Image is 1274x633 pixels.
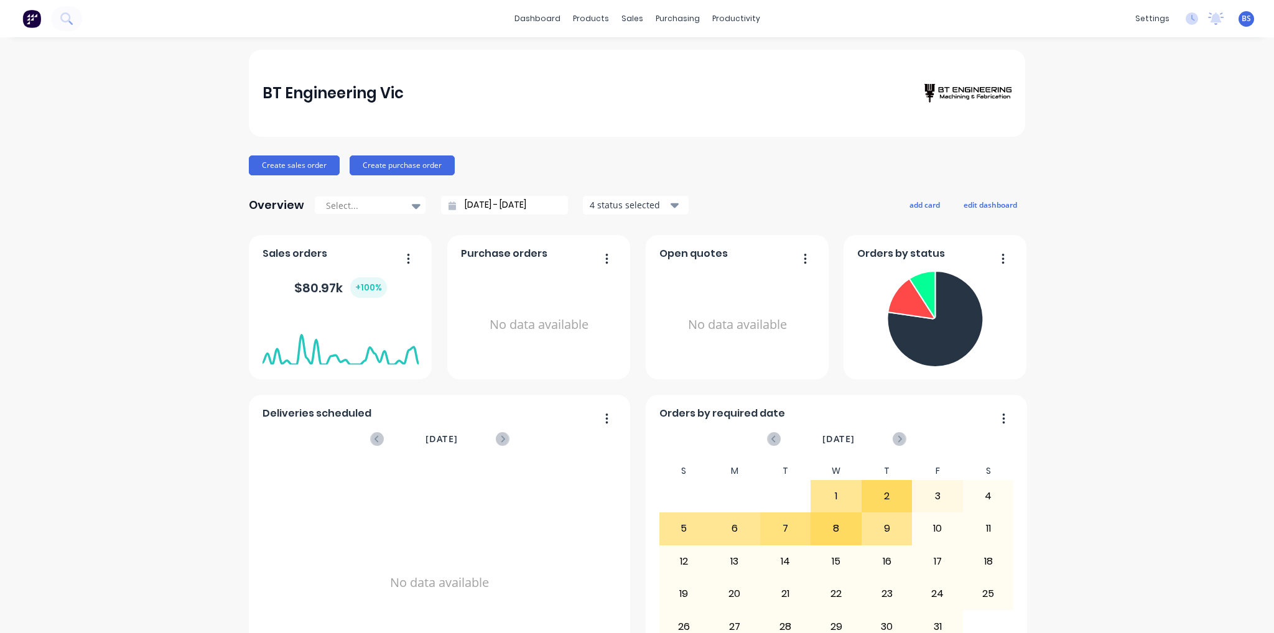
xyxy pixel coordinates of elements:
[590,198,668,211] div: 4 status selected
[649,9,706,28] div: purchasing
[761,578,811,609] div: 21
[924,84,1011,103] img: BT Engineering Vic
[811,546,861,577] div: 15
[862,546,912,577] div: 16
[508,9,567,28] a: dashboard
[822,432,855,446] span: [DATE]
[659,266,816,384] div: No data available
[659,578,709,609] div: 19
[811,578,861,609] div: 22
[1129,9,1176,28] div: settings
[811,481,861,512] div: 1
[461,266,617,384] div: No data available
[963,462,1014,480] div: S
[263,81,404,106] div: BT Engineering Vic
[761,546,811,577] div: 14
[710,546,760,577] div: 13
[901,196,948,213] button: add card
[1242,13,1251,24] span: BS
[862,481,912,512] div: 2
[862,462,913,480] div: T
[461,246,547,261] span: Purchase orders
[22,9,41,28] img: Factory
[350,155,455,175] button: Create purchase order
[964,513,1013,544] div: 11
[425,432,458,446] span: [DATE]
[583,196,689,215] button: 4 status selected
[857,246,945,261] span: Orders by status
[955,196,1025,213] button: edit dashboard
[760,462,811,480] div: T
[709,462,760,480] div: M
[615,9,649,28] div: sales
[913,513,962,544] div: 10
[811,462,862,480] div: W
[659,546,709,577] div: 12
[710,578,760,609] div: 20
[249,155,340,175] button: Create sales order
[761,513,811,544] div: 7
[706,9,766,28] div: productivity
[811,513,861,544] div: 8
[710,513,760,544] div: 6
[249,193,304,218] div: Overview
[659,462,710,480] div: S
[263,246,327,261] span: Sales orders
[862,513,912,544] div: 9
[567,9,615,28] div: products
[862,578,912,609] div: 23
[913,481,962,512] div: 3
[659,513,709,544] div: 5
[913,546,962,577] div: 17
[964,546,1013,577] div: 18
[912,462,963,480] div: F
[659,406,785,421] span: Orders by required date
[350,277,387,298] div: + 100 %
[964,578,1013,609] div: 25
[964,481,1013,512] div: 4
[913,578,962,609] div: 24
[659,246,728,261] span: Open quotes
[294,277,387,298] div: $ 80.97k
